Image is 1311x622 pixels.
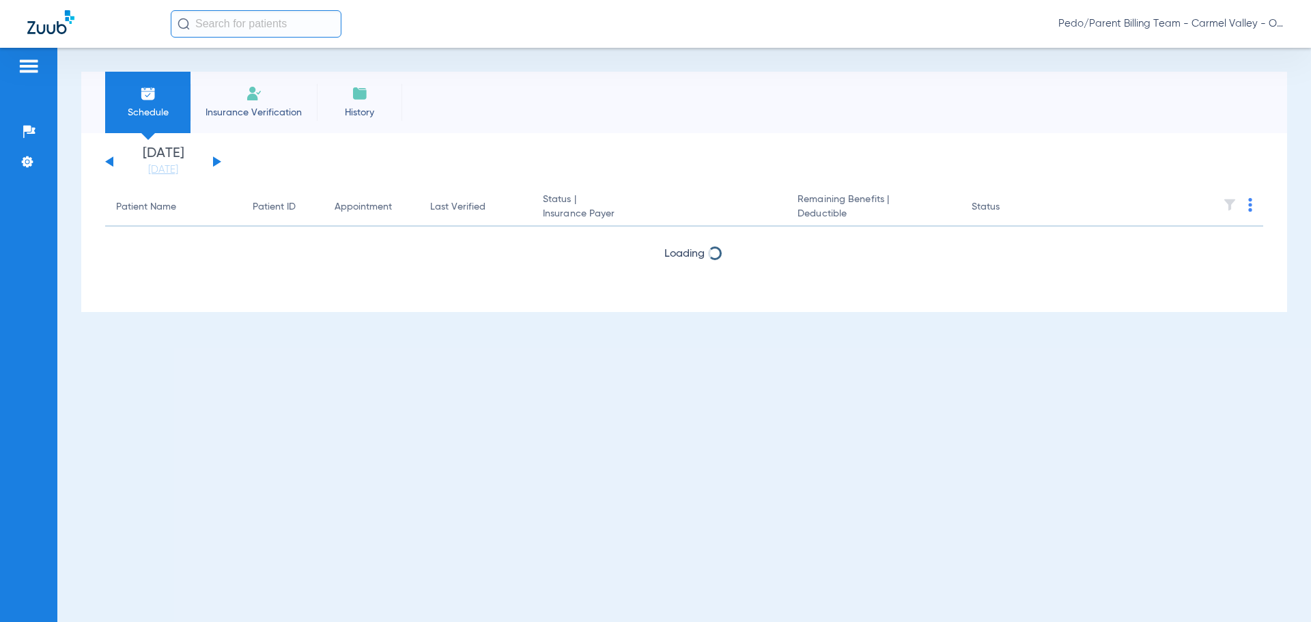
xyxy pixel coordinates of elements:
[201,106,307,119] span: Insurance Verification
[335,200,408,214] div: Appointment
[1058,17,1284,31] span: Pedo/Parent Billing Team - Carmel Valley - Ortho | The Super Dentists
[787,188,960,227] th: Remaining Benefits |
[122,163,204,177] a: [DATE]
[532,188,787,227] th: Status |
[246,85,262,102] img: Manual Insurance Verification
[27,10,74,34] img: Zuub Logo
[253,200,296,214] div: Patient ID
[664,249,705,259] span: Loading
[115,106,180,119] span: Schedule
[335,200,392,214] div: Appointment
[798,207,949,221] span: Deductible
[116,200,176,214] div: Patient Name
[1248,198,1252,212] img: group-dot-blue.svg
[178,18,190,30] img: Search Icon
[18,58,40,74] img: hamburger-icon
[327,106,392,119] span: History
[352,85,368,102] img: History
[430,200,521,214] div: Last Verified
[543,207,776,221] span: Insurance Payer
[116,200,231,214] div: Patient Name
[171,10,341,38] input: Search for patients
[140,85,156,102] img: Schedule
[122,147,204,177] li: [DATE]
[253,200,313,214] div: Patient ID
[430,200,485,214] div: Last Verified
[1223,198,1237,212] img: filter.svg
[961,188,1053,227] th: Status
